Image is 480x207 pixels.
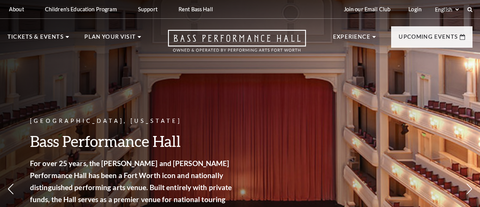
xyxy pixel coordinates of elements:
p: Plan Your Visit [84,32,136,46]
p: [GEOGRAPHIC_DATA], [US_STATE] [30,116,236,126]
select: Select: [433,6,460,13]
p: Tickets & Events [7,32,64,46]
p: Support [138,6,157,12]
p: Upcoming Events [399,32,458,46]
p: About [9,6,24,12]
h3: Bass Performance Hall [30,131,236,151]
p: Rent Bass Hall [178,6,213,12]
p: Children's Education Program [45,6,117,12]
p: Experience [333,32,370,46]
